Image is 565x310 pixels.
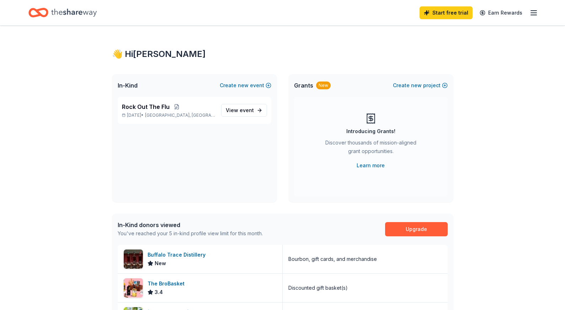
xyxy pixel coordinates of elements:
[145,112,215,118] span: [GEOGRAPHIC_DATA], [GEOGRAPHIC_DATA]
[288,255,377,263] div: Bourbon, gift cards, and merchandise
[420,6,473,19] a: Start free trial
[118,229,263,238] div: You've reached your 5 in-kind profile view limit for this month.
[316,82,331,89] div: New
[393,81,448,90] button: Createnewproject
[221,104,267,117] a: View event
[118,81,138,90] span: In-Kind
[122,112,215,118] p: [DATE] •
[385,222,448,236] a: Upgrade
[112,48,453,60] div: 👋 Hi [PERSON_NAME]
[346,127,395,136] div: Introducing Grants!
[118,221,263,229] div: In-Kind donors viewed
[238,81,249,90] span: new
[240,107,254,113] span: event
[122,103,170,111] span: Rock Out The Flu
[411,81,422,90] span: new
[323,138,419,158] div: Discover thousands of mission-aligned grant opportunities.
[226,106,254,115] span: View
[155,259,166,268] span: New
[148,279,187,288] div: The BroBasket
[28,4,97,21] a: Home
[124,249,143,269] img: Image for Buffalo Trace Distillery
[220,81,271,90] button: Createnewevent
[294,81,313,90] span: Grants
[148,251,208,259] div: Buffalo Trace Distillery
[475,6,527,19] a: Earn Rewards
[124,278,143,298] img: Image for The BroBasket
[357,161,385,170] a: Learn more
[155,288,163,296] span: 3.4
[288,284,348,292] div: Discounted gift basket(s)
